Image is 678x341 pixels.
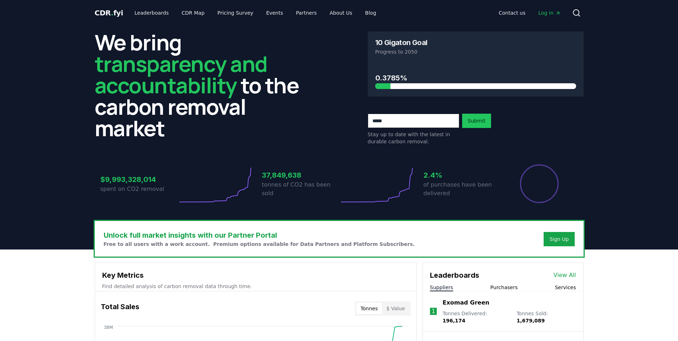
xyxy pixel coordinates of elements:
[442,298,489,307] a: Exomad Green
[375,39,427,46] h3: 10 Gigaton Goal
[516,318,545,323] span: 1,679,089
[261,6,289,19] a: Events
[490,284,518,291] button: Purchasers
[95,31,311,139] h2: We bring to the carbon removal market
[101,301,139,316] h3: Total Sales
[95,8,123,18] a: CDR.fyi
[442,310,509,324] p: Tonnes Delivered :
[554,271,576,280] a: View All
[368,131,459,145] p: Stay up to date with the latest in durable carbon removal.
[176,6,210,19] a: CDR Map
[129,6,382,19] nav: Main
[102,283,409,290] p: Find detailed analysis of carbon removal data through time.
[290,6,322,19] a: Partners
[100,185,178,193] p: spent on CO2 removal
[431,307,435,316] p: 1
[442,318,465,323] span: 196,174
[262,170,339,181] h3: 37,849,638
[111,9,113,17] span: .
[102,270,409,281] h3: Key Metrics
[382,303,409,314] button: $ Value
[104,241,415,248] p: Free to all users with a work account. Premium options available for Data Partners and Platform S...
[356,303,382,314] button: Tonnes
[360,6,382,19] a: Blog
[493,6,566,19] nav: Main
[462,114,491,128] button: Submit
[519,164,559,204] div: Percentage of sales delivered
[375,73,576,83] h3: 0.3785%
[555,284,576,291] button: Services
[95,49,267,100] span: transparency and accountability
[430,284,453,291] button: Suppliers
[100,174,178,185] h3: $9,993,328,014
[549,236,569,243] a: Sign Up
[212,6,259,19] a: Pricing Survey
[533,6,566,19] a: Log in
[324,6,358,19] a: About Us
[544,232,574,246] button: Sign Up
[516,310,576,324] p: Tonnes Sold :
[375,48,576,55] p: Progress to 2050
[493,6,531,19] a: Contact us
[430,270,479,281] h3: Leaderboards
[104,325,113,330] tspan: 38M
[104,230,415,241] h3: Unlock full market insights with our Partner Portal
[262,181,339,198] p: tonnes of CO2 has been sold
[95,9,123,17] span: CDR fyi
[129,6,174,19] a: Leaderboards
[424,170,501,181] h3: 2.4%
[538,9,560,16] span: Log in
[424,181,501,198] p: of purchases have been delivered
